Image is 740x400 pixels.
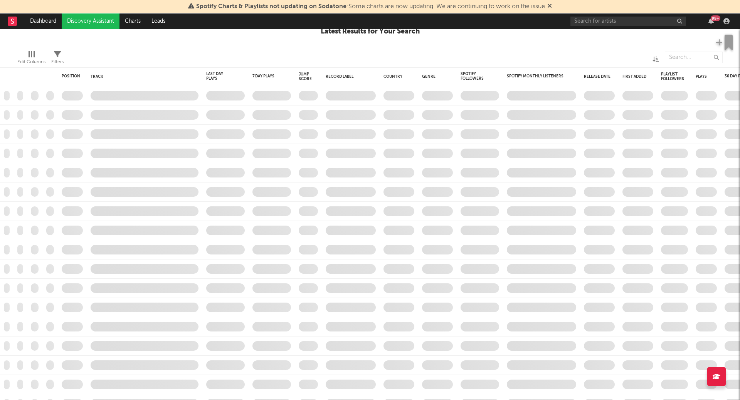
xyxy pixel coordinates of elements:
[383,74,410,79] div: Country
[708,18,714,24] button: 99+
[252,74,279,79] div: 7 Day Plays
[661,72,684,81] div: Playlist Followers
[326,74,372,79] div: Record Label
[696,74,707,79] div: Plays
[25,13,62,29] a: Dashboard
[196,3,346,10] span: Spotify Charts & Playlists not updating on Sodatone
[119,13,146,29] a: Charts
[711,15,720,21] div: 99 +
[570,17,686,26] input: Search for artists
[461,72,488,81] div: Spotify Followers
[622,74,649,79] div: First Added
[17,57,45,67] div: Edit Columns
[507,74,565,79] div: Spotify Monthly Listeners
[206,72,233,81] div: Last Day Plays
[51,57,64,67] div: Filters
[321,27,420,36] div: Latest Results for Your Search
[196,3,545,10] span: : Some charts are now updating. We are continuing to work on the issue
[665,52,723,63] input: Search...
[422,74,449,79] div: Genre
[62,74,80,79] div: Position
[146,13,171,29] a: Leads
[91,74,195,79] div: Track
[51,48,64,70] div: Filters
[299,72,312,81] div: Jump Score
[547,3,552,10] span: Dismiss
[584,74,611,79] div: Release Date
[17,48,45,70] div: Edit Columns
[62,13,119,29] a: Discovery Assistant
